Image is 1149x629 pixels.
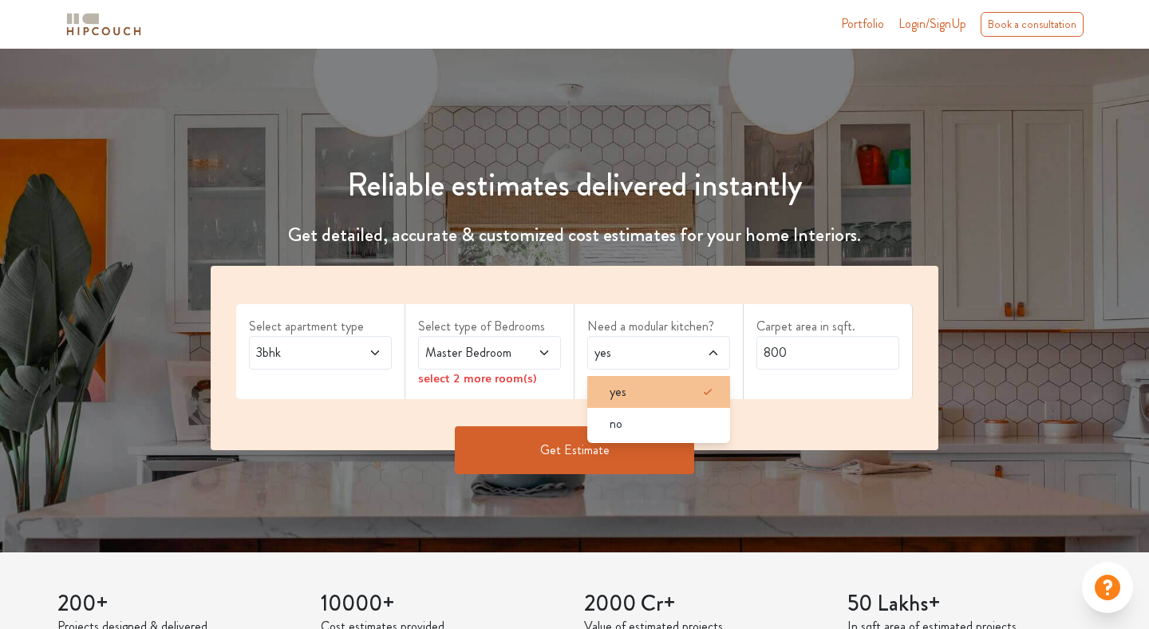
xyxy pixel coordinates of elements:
h3: 2000 Cr+ [584,591,828,618]
label: Carpet area in sqft. [756,317,899,336]
label: Need a modular kitchen? [587,317,730,336]
img: logo-horizontal.svg [64,10,144,38]
label: Select type of Bedrooms [418,317,561,336]
input: Enter area sqft [756,336,899,370]
a: Portfolio [841,14,884,34]
label: Select apartment type [249,317,392,336]
span: logo-horizontal.svg [64,6,144,42]
h3: 10000+ [321,591,565,618]
div: select 2 more room(s) [418,370,561,386]
span: yes [610,382,626,402]
span: 3bhk [253,343,349,362]
h3: 200+ [57,591,302,618]
h3: 50 Lakhs+ [847,591,1092,618]
h1: Reliable estimates delivered instantly [201,166,948,204]
span: yes [591,343,688,362]
span: Login/SignUp [898,14,966,33]
h4: Get detailed, accurate & customized cost estimates for your home Interiors. [201,224,948,247]
span: no [610,414,622,433]
div: Book a consultation [981,12,1084,37]
span: Master Bedroom [422,343,519,362]
button: Get Estimate [455,426,694,474]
